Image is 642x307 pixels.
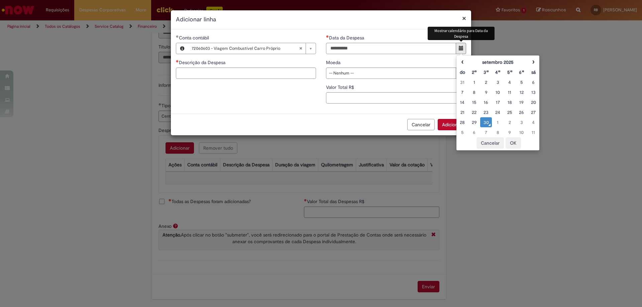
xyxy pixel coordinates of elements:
[506,119,514,126] div: 02 October 2025 Thursday
[517,79,526,86] div: 05 September 2025 Friday
[529,99,538,106] div: 20 September 2025 Saturday
[326,92,466,104] input: Valor Total R$
[456,55,540,151] div: Escolher data
[529,119,538,126] div: 04 October 2025 Saturday
[482,99,490,106] div: 16 September 2025 Tuesday
[458,119,466,126] div: 28 September 2025 Sunday
[482,109,490,116] div: 23 September 2025 Tuesday
[528,57,539,67] th: Próximo mês
[470,129,478,136] div: 06 October 2025 Monday
[470,99,478,106] div: 15 September 2025 Monday
[329,68,452,79] span: -- Nenhum --
[506,79,514,86] div: 04 September 2025 Thursday
[529,79,538,86] div: 06 September 2025 Saturday
[506,137,521,149] button: OK
[470,79,478,86] div: 01 September 2025 Monday
[494,89,502,96] div: 10 September 2025 Wednesday
[506,109,514,116] div: 25 September 2025 Thursday
[326,59,342,65] span: Moeda
[192,43,299,54] span: 72060603 - Viagem Combustível Carro Próprio
[428,27,495,40] div: Mostrar calendário para Data da Despesa
[468,57,527,67] th: setembro 2025. Alternar mês
[329,35,365,41] span: Data da Despesa
[494,79,502,86] div: 03 September 2025 Wednesday
[517,109,526,116] div: 26 September 2025 Friday
[529,109,538,116] div: 27 September 2025 Saturday
[470,119,478,126] div: 29 September 2025 Monday
[517,99,526,106] div: 19 September 2025 Friday
[517,89,526,96] div: 12 September 2025 Friday
[492,67,504,77] th: Quarta-feira
[470,109,478,116] div: 22 September 2025 Monday
[494,129,502,136] div: 08 October 2025 Wednesday
[296,43,306,54] abbr: Limpar campo Conta contábil
[458,109,466,116] div: 21 September 2025 Sunday
[494,119,502,126] div: 01 October 2025 Wednesday
[188,43,316,54] a: 72060603 - Viagem Combustível Carro PróprioLimpar campo Conta contábil
[517,129,526,136] div: 10 October 2025 Friday
[176,35,179,38] span: Obrigatório Preenchido
[458,89,466,96] div: 07 September 2025 Sunday
[468,67,480,77] th: Segunda-feira
[407,119,435,130] button: Cancelar
[506,89,514,96] div: 11 September 2025 Thursday
[494,109,502,116] div: 24 September 2025 Wednesday
[470,89,478,96] div: 08 September 2025 Monday
[176,67,316,79] input: Descrição da Despesa
[482,119,490,126] div: O seletor de data foi aberto.30 September 2025 Tuesday
[458,129,466,136] div: 05 October 2025 Sunday
[529,89,538,96] div: 13 September 2025 Saturday
[326,35,329,38] span: Necessários
[176,43,188,54] button: Conta contábil, Visualizar este registro 72060603 - Viagem Combustível Carro Próprio
[456,43,466,54] button: Mostrar calendário para Data da Despesa
[482,79,490,86] div: 02 September 2025 Tuesday
[438,119,466,130] button: Adicionar
[456,57,468,67] th: Mês anterior
[458,79,466,86] div: 31 August 2025 Sunday
[506,99,514,106] div: 18 September 2025 Thursday
[176,15,466,24] h2: Adicionar linha
[482,129,490,136] div: 07 October 2025 Tuesday
[176,60,179,62] span: Necessários
[494,99,502,106] div: 17 September 2025 Wednesday
[529,129,538,136] div: 11 October 2025 Saturday
[482,89,490,96] div: 09 September 2025 Tuesday
[462,15,466,22] button: Fechar modal
[456,67,468,77] th: Domingo
[516,67,527,77] th: Sexta-feira
[458,99,466,106] div: 14 September 2025 Sunday
[504,67,516,77] th: Quinta-feira
[506,129,514,136] div: 09 October 2025 Thursday
[326,43,456,54] input: Data da Despesa
[476,137,504,149] button: Cancelar
[179,59,227,65] span: Descrição da Despesa
[480,67,492,77] th: Terça-feira
[528,67,539,77] th: Sábado
[517,119,526,126] div: 03 October 2025 Friday
[326,84,355,90] span: Valor Total R$
[179,35,210,41] span: Necessários - Conta contábil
